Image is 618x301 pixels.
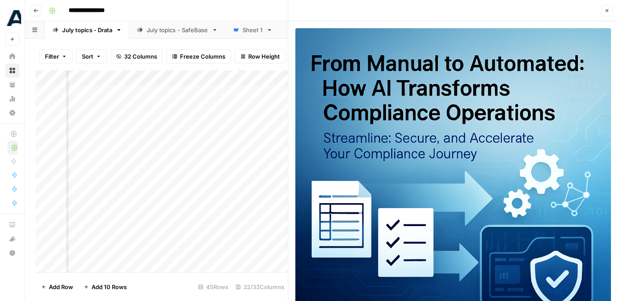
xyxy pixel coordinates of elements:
[147,26,208,34] div: July topics - SafeBase
[5,232,19,246] button: What's new?
[76,49,107,63] button: Sort
[5,49,19,63] a: Home
[235,49,286,63] button: Row Height
[5,246,19,260] button: Help + Support
[5,78,19,92] a: Your Data
[180,52,225,61] span: Freeze Columns
[82,52,93,61] span: Sort
[39,49,73,63] button: Filter
[280,21,335,39] a: Sheet 2
[5,10,21,26] img: Drata Logo
[45,52,59,61] span: Filter
[5,92,19,106] a: Usage
[5,63,19,78] a: Browse
[6,232,19,245] div: What's new?
[232,280,288,294] div: 32/32 Columns
[5,7,19,29] button: Workspace: Drata
[248,52,280,61] span: Row Height
[49,282,73,291] span: Add Row
[110,49,163,63] button: 32 Columns
[225,21,280,39] a: Sheet 1
[5,106,19,120] a: Settings
[195,280,232,294] div: 45 Rows
[243,26,263,34] div: Sheet 1
[62,26,112,34] div: July topics - Drata
[92,282,127,291] span: Add 10 Rows
[5,218,19,232] a: AirOps Academy
[45,21,129,39] a: July topics - Drata
[166,49,231,63] button: Freeze Columns
[124,52,157,61] span: 32 Columns
[129,21,225,39] a: July topics - SafeBase
[78,280,132,294] button: Add 10 Rows
[36,280,78,294] button: Add Row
